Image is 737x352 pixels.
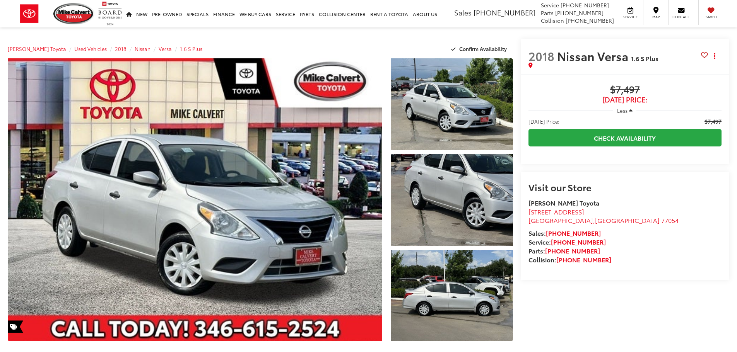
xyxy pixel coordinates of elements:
a: Expand Photo 3 [391,250,513,342]
a: Expand Photo 1 [391,58,513,150]
span: Collision [541,17,564,24]
span: Service [622,14,639,19]
span: [DATE] Price: [528,96,722,104]
span: Saved [703,14,720,19]
strong: Parts: [528,246,600,255]
strong: Collision: [528,255,611,264]
strong: Sales: [528,228,601,237]
span: Contact [672,14,690,19]
img: 2018 Nissan Versa 1.6 S Plus [389,57,514,151]
span: Sales [454,7,472,17]
a: [PHONE_NUMBER] [551,237,606,246]
span: Parts [541,9,554,17]
img: Mike Calvert Toyota [53,3,94,24]
strong: Service: [528,237,606,246]
a: 2018 [115,45,127,52]
span: 1.6 S Plus [631,54,658,63]
a: 1.6 S Plus [180,45,202,52]
span: $7,497 [705,117,722,125]
span: [PHONE_NUMBER] [561,1,609,9]
span: Service [541,1,559,9]
a: Check Availability [528,129,722,146]
span: [PHONE_NUMBER] [566,17,614,24]
a: [PERSON_NAME] Toyota [8,45,66,52]
img: 2018 Nissan Versa 1.6 S Plus [4,57,386,343]
strong: [PERSON_NAME] Toyota [528,198,599,207]
span: Map [647,14,664,19]
span: Special [8,320,23,333]
button: Confirm Availability [447,42,513,56]
span: [DATE] Price: [528,117,559,125]
span: $7,497 [528,84,722,96]
span: [GEOGRAPHIC_DATA] [595,216,660,224]
button: Actions [708,49,722,63]
a: [STREET_ADDRESS] [GEOGRAPHIC_DATA],[GEOGRAPHIC_DATA] 77054 [528,207,679,225]
a: [PHONE_NUMBER] [546,228,601,237]
a: Nissan [135,45,150,52]
a: Used Vehicles [74,45,107,52]
a: Expand Photo 2 [391,154,513,246]
span: Less [617,107,628,114]
span: dropdown dots [714,53,715,59]
h2: Visit our Store [528,182,722,192]
span: [STREET_ADDRESS] [528,207,584,216]
img: 2018 Nissan Versa 1.6 S Plus [389,153,514,247]
span: Nissan Versa [557,48,631,64]
a: Versa [159,45,172,52]
a: [PHONE_NUMBER] [545,246,600,255]
span: [PHONE_NUMBER] [555,9,604,17]
span: 2018 [528,48,554,64]
span: 77054 [661,216,679,224]
a: Expand Photo 0 [8,58,382,341]
a: [PHONE_NUMBER] [556,255,611,264]
span: [GEOGRAPHIC_DATA] [528,216,593,224]
button: Less [613,104,636,117]
span: Confirm Availability [459,45,507,52]
span: , [528,216,679,224]
img: 2018 Nissan Versa 1.6 S Plus [389,249,514,342]
span: [PHONE_NUMBER] [474,7,535,17]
